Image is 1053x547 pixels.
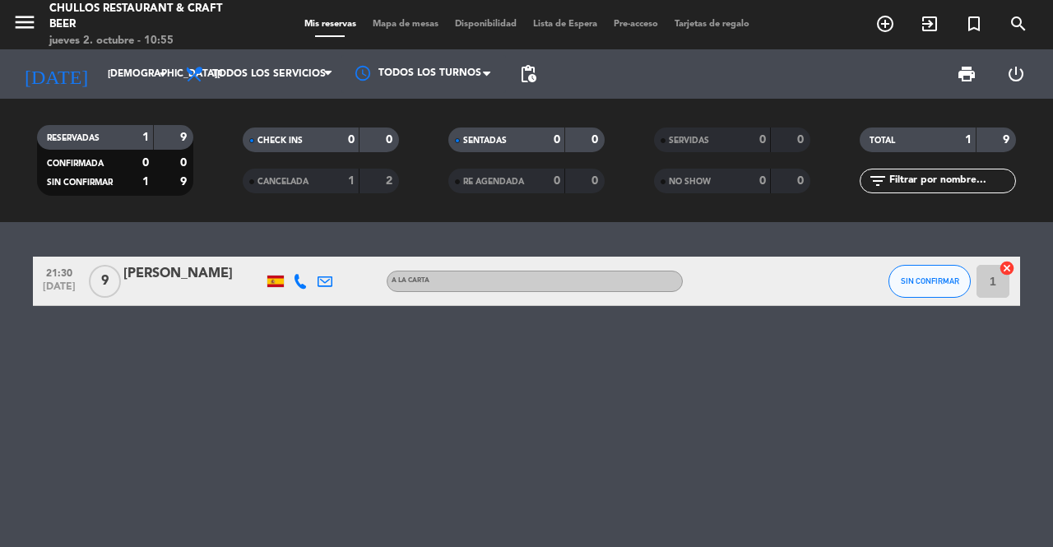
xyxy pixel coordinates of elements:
span: SERVIDAS [669,137,709,145]
span: Mapa de mesas [364,20,447,29]
span: Todos los servicios [212,68,326,80]
strong: 0 [591,175,601,187]
strong: 0 [797,175,807,187]
span: NO SHOW [669,178,711,186]
div: jueves 2. octubre - 10:55 [49,33,251,49]
i: exit_to_app [920,14,939,34]
span: SENTADAS [463,137,507,145]
span: Mis reservas [296,20,364,29]
strong: 9 [1003,134,1013,146]
i: menu [12,10,37,35]
strong: 1 [348,175,355,187]
span: RE AGENDADA [463,178,524,186]
strong: 1 [142,176,149,188]
span: Disponibilidad [447,20,525,29]
span: Lista de Espera [525,20,605,29]
span: 21:30 [39,262,80,281]
strong: 0 [180,157,190,169]
i: arrow_drop_down [153,64,173,84]
strong: 9 [180,176,190,188]
span: pending_actions [518,64,538,84]
i: filter_list [868,171,888,191]
strong: 0 [142,157,149,169]
strong: 9 [180,132,190,143]
span: CANCELADA [257,178,308,186]
span: RESERVADAS [47,134,100,142]
strong: 1 [965,134,972,146]
div: Chullos Restaurant & Craft Beer [49,1,251,33]
i: search [1009,14,1028,34]
span: A la carta [392,277,429,284]
span: Pre-acceso [605,20,666,29]
button: menu [12,10,37,40]
strong: 0 [386,134,396,146]
div: [PERSON_NAME] [123,263,263,285]
i: turned_in_not [964,14,984,34]
span: CHECK INS [257,137,303,145]
button: SIN CONFIRMAR [888,265,971,298]
span: [DATE] [39,281,80,300]
i: [DATE] [12,56,100,92]
i: cancel [999,260,1015,276]
strong: 0 [759,175,766,187]
span: 9 [89,265,121,298]
i: add_circle_outline [875,14,895,34]
div: LOG OUT [991,49,1041,99]
span: CONFIRMADA [47,160,104,168]
i: power_settings_new [1006,64,1026,84]
span: Tarjetas de regalo [666,20,758,29]
span: print [957,64,976,84]
span: TOTAL [870,137,895,145]
strong: 0 [591,134,601,146]
strong: 0 [554,175,560,187]
span: SIN CONFIRMAR [901,276,959,285]
span: SIN CONFIRMAR [47,178,113,187]
strong: 0 [797,134,807,146]
strong: 1 [142,132,149,143]
strong: 2 [386,175,396,187]
strong: 0 [554,134,560,146]
strong: 0 [348,134,355,146]
strong: 0 [759,134,766,146]
input: Filtrar por nombre... [888,172,1015,190]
